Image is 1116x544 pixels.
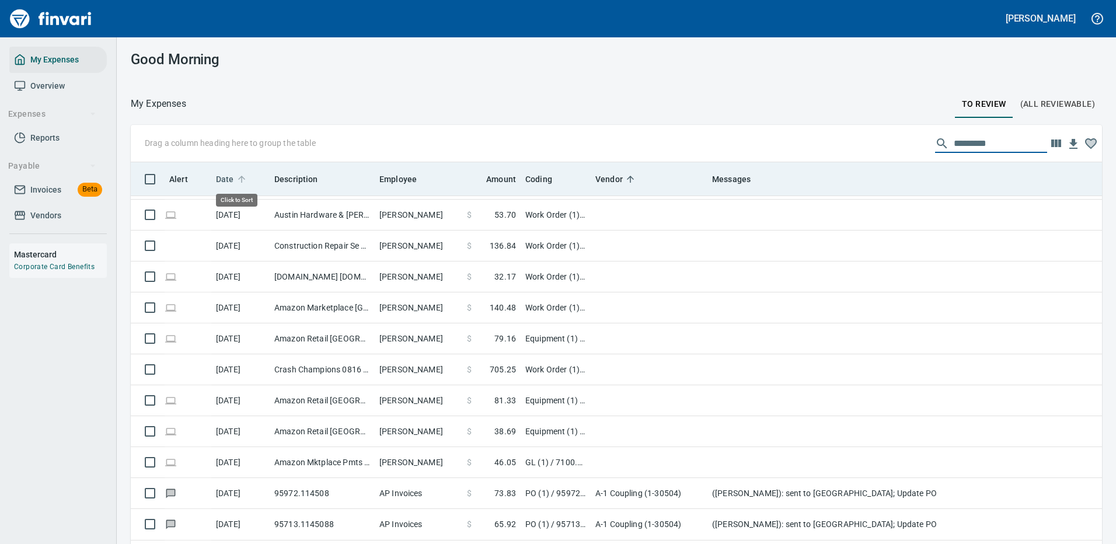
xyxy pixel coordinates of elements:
span: Online transaction [165,396,177,404]
span: Date [216,172,249,186]
span: $ [467,426,472,437]
td: [DOMAIN_NAME] [DOMAIN_NAME][URL] WA [270,261,375,292]
a: Finvari [7,5,95,33]
span: 46.05 [494,456,516,468]
td: Amazon Mktplace Pmts [DOMAIN_NAME][URL] WA [270,447,375,478]
td: Work Order (1) / 92080: Insert from E360 / 1: Insert from E360 / 2: Parts/Other [521,292,591,323]
h6: Mastercard [14,248,107,261]
a: Reports [9,125,107,151]
span: Alert [169,172,188,186]
td: [DATE] [211,509,270,540]
td: Amazon Retail [GEOGRAPHIC_DATA] [GEOGRAPHIC_DATA] [270,416,375,447]
h5: [PERSON_NAME] [1006,12,1076,25]
td: Construction Repair Se Battle Ground [GEOGRAPHIC_DATA] [270,231,375,261]
span: Has messages [165,489,177,497]
span: Vendors [30,208,61,223]
span: Overview [30,79,65,93]
td: [DATE] [211,354,270,385]
span: Online transaction [165,304,177,311]
span: Coding [525,172,567,186]
span: Vendor [595,172,638,186]
td: Work Order (1) / 99383: Insert from E360 / 1: Insert from E360 / 3: Outside Repair [521,231,591,261]
span: Online transaction [165,334,177,342]
td: 95972.114508 [270,478,375,509]
span: 65.92 [494,518,516,530]
span: Expenses [8,107,96,121]
td: Work Order (1) / 99217: Insert from E360 / 1: Insert from E360 / 2: Parts/Other [521,354,591,385]
span: Vendor [595,172,623,186]
td: [PERSON_NAME] [375,292,462,323]
span: 53.70 [494,209,516,221]
span: Coding [525,172,552,186]
span: To Review [962,97,1006,111]
span: Beta [78,183,102,196]
span: 140.48 [490,302,516,313]
span: Online transaction [165,211,177,218]
td: PO (1) / 95972.1145088: Hose / 1 [521,478,591,509]
span: Alert [169,172,203,186]
td: [DATE] [211,478,270,509]
span: Amount [486,172,516,186]
span: 79.16 [494,333,516,344]
span: 705.25 [490,364,516,375]
span: Has messages [165,520,177,528]
td: Amazon Retail [GEOGRAPHIC_DATA] [GEOGRAPHIC_DATA] [270,323,375,354]
a: Corporate Card Benefits [14,263,95,271]
span: $ [467,456,472,468]
td: [DATE] [211,323,270,354]
span: $ [467,271,472,283]
span: Description [274,172,333,186]
td: Equipment (1) / 5040130: 2005 Chevrolet Silverado 2500 / 50: Cab/Body / 2: Parts/Other [521,416,591,447]
span: (All Reviewable) [1020,97,1095,111]
span: Messages [712,172,751,186]
span: Messages [712,172,766,186]
td: [DATE] [211,416,270,447]
td: AP Invoices [375,478,462,509]
h3: Good Morning [131,51,436,68]
td: Work Order (1) / 88444: Insert from E360 / 1: Insert from E360 / 2: Parts/Other [521,200,591,231]
span: 136.84 [490,240,516,252]
td: Equipment (1) / 5040130: 2005 Chevrolet Silverado 2500 / 50: Cab/Body / 2: Parts/Other [521,323,591,354]
td: GL (1) / 7100.60.10: EQ Shop Supplies [521,447,591,478]
p: My Expenses [131,97,186,111]
td: [PERSON_NAME] [375,354,462,385]
td: Amazon Marketplace [GEOGRAPHIC_DATA] [GEOGRAPHIC_DATA] [270,292,375,323]
span: $ [467,333,472,344]
span: 73.83 [494,487,516,499]
td: Crash Champions 0816 - [GEOGRAPHIC_DATA] [GEOGRAPHIC_DATA] [270,354,375,385]
span: Online transaction [165,273,177,280]
span: Amount [471,172,516,186]
span: $ [467,364,472,375]
td: Equipment (1) / 5040130: 2005 Chevrolet Silverado 2500 / 50: Cab/Body / 2: Parts/Other [521,385,591,416]
td: Austin Hardware & [PERSON_NAME] Summit [GEOGRAPHIC_DATA] [270,200,375,231]
td: [DATE] [211,261,270,292]
td: [PERSON_NAME] [375,231,462,261]
span: Payable [8,159,96,173]
td: [DATE] [211,292,270,323]
span: My Expenses [30,53,79,67]
button: Choose columns to display [1047,135,1065,152]
a: InvoicesBeta [9,177,107,203]
td: [DATE] [211,447,270,478]
button: Expenses [4,103,101,125]
td: A-1 Coupling (1-30504) [591,509,707,540]
span: $ [467,518,472,530]
span: Online transaction [165,458,177,466]
td: [PERSON_NAME] [375,385,462,416]
span: Employee [379,172,432,186]
a: Overview [9,73,107,99]
span: $ [467,487,472,499]
td: [PERSON_NAME] [375,200,462,231]
td: [DATE] [211,385,270,416]
span: Description [274,172,318,186]
span: Reports [30,131,60,145]
span: $ [467,395,472,406]
td: A-1 Coupling (1-30504) [591,478,707,509]
td: [PERSON_NAME] [375,261,462,292]
span: Employee [379,172,417,186]
p: Drag a column heading here to group the table [145,137,316,149]
td: [DATE] [211,231,270,261]
td: [PERSON_NAME] [375,416,462,447]
span: Online transaction [165,427,177,435]
nav: breadcrumb [131,97,186,111]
